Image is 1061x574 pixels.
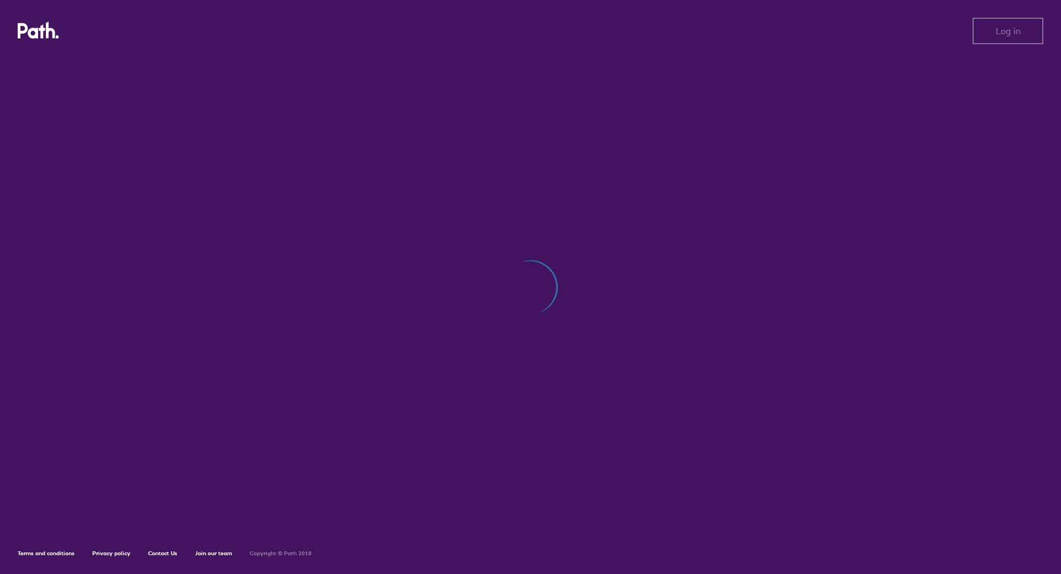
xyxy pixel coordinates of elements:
[18,550,75,557] a: Terms and conditions
[996,26,1021,36] span: Log in
[148,550,177,557] a: Contact Us
[250,550,312,557] h6: Copyright © Path 2018
[973,18,1043,44] button: Log in
[92,550,130,557] a: Privacy policy
[195,550,232,557] a: Join our team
